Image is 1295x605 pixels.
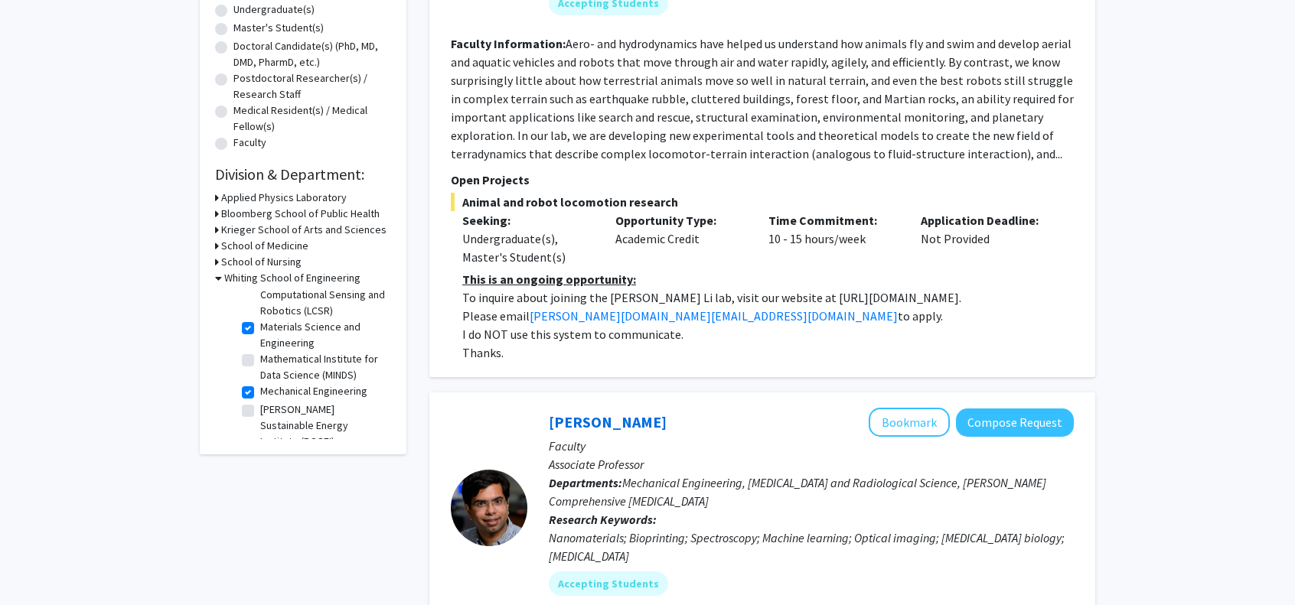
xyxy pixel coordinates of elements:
h3: School of Nursing [221,254,302,270]
label: Medical Resident(s) / Medical Fellow(s) [233,102,391,135]
h3: Krieger School of Arts and Sciences [221,222,387,238]
label: [PERSON_NAME] Sustainable Energy Institute (ROSEI) [260,402,387,450]
p: To inquire about joining the [PERSON_NAME] Li lab, visit our website at [URL][DOMAIN_NAME]. [462,288,1074,307]
u: This is an ongoing opportunity: [462,272,636,287]
label: Mechanical Engineering [260,383,367,399]
div: Not Provided [909,211,1062,266]
a: [PERSON_NAME][DOMAIN_NAME][EMAIL_ADDRESS][DOMAIN_NAME] [530,308,898,324]
label: Undergraduate(s) [233,2,315,18]
p: Application Deadline: [921,211,1051,229]
div: Academic Credit [604,211,757,266]
span: Animal and robot locomotion research [451,193,1074,211]
p: Thanks. [462,343,1074,362]
p: Please email to apply. [462,307,1074,325]
div: Nanomaterials; Bioprinting; Spectroscopy; Machine learning; Optical imaging; [MEDICAL_DATA] biolo... [549,529,1074,565]
p: Seeking: [462,211,592,229]
p: I do NOT use this system to communicate. [462,325,1074,343]
mat-chip: Accepting Students [549,571,668,596]
b: Faculty Information: [451,36,566,51]
label: Mathematical Institute for Data Science (MINDS) [260,351,387,383]
p: Opportunity Type: [615,211,745,229]
label: Laboratory for Computational Sensing and Robotics (LCSR) [260,271,387,319]
label: Materials Science and Engineering [260,319,387,351]
div: 10 - 15 hours/week [757,211,910,266]
label: Postdoctoral Researcher(s) / Research Staff [233,70,391,102]
a: [PERSON_NAME] [549,412,667,431]
p: Time Commitment: [768,211,899,229]
p: Associate Professor [549,455,1074,473]
b: Departments: [549,475,622,490]
h3: Bloomberg School of Public Health [221,206,380,222]
span: Mechanical Engineering, [MEDICAL_DATA] and Radiological Science, [PERSON_NAME] Comprehensive [MED... [549,475,1046,509]
div: Undergraduate(s), Master's Student(s) [462,229,592,266]
p: Faculty [549,437,1074,455]
p: Open Projects [451,171,1074,189]
h2: Division & Department: [215,165,391,184]
b: Research Keywords: [549,512,657,527]
fg-read-more: Aero- and hydrodynamics have helped us understand how animals fly and swim and develop aerial and... [451,36,1074,161]
label: Master's Student(s) [233,20,324,36]
h3: Applied Physics Laboratory [221,190,347,206]
iframe: Chat [11,536,65,594]
label: Faculty [233,135,266,151]
h3: Whiting School of Engineering [224,270,360,286]
label: Doctoral Candidate(s) (PhD, MD, DMD, PharmD, etc.) [233,38,391,70]
button: Compose Request to Ishan Barman [956,408,1074,437]
button: Add Ishan Barman to Bookmarks [869,408,950,437]
h3: School of Medicine [221,238,308,254]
